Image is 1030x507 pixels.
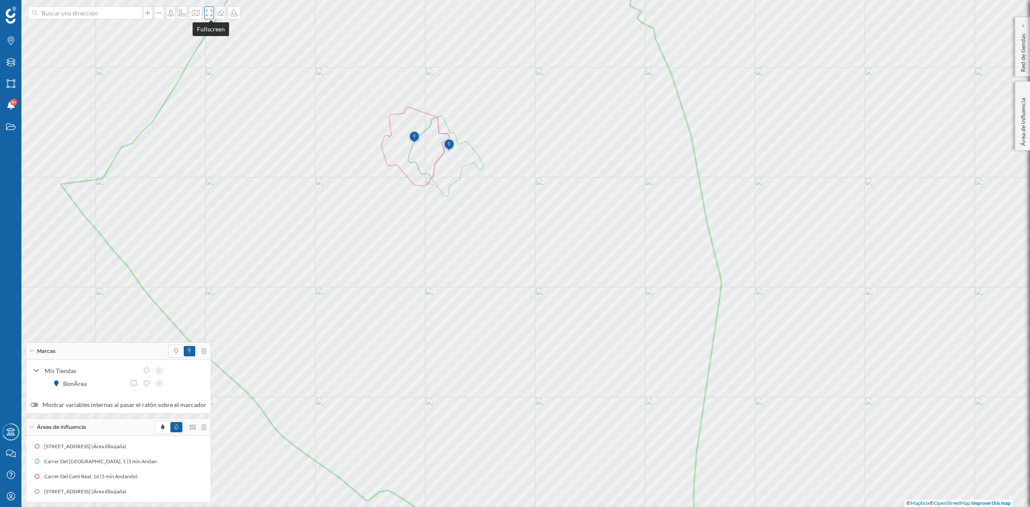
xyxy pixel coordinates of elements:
div: Carrer Del Camí Real, 16 (5 min Andando) [44,472,142,481]
span: Áreas de influencia [37,423,86,431]
p: Área de influencia [1019,94,1027,146]
a: OpenStreetMap [934,500,970,506]
div: BonÀrea [63,379,91,388]
span: Marcas [37,347,55,355]
div: Fullscreen [193,22,229,36]
img: Geoblink Logo [6,6,16,24]
label: Mostrar variables internas al pasar el ratón sobre el marcador [30,401,206,409]
div: Carrer Del [GEOGRAPHIC_DATA], 1 (5 min Andando) [44,457,169,466]
div: [STREET_ADDRESS] (Área dibujada) [44,442,130,451]
a: Improve this map [971,500,1011,506]
a: Mapbox [911,500,930,506]
span: Soporte [17,6,48,14]
div: [STREET_ADDRESS] (Área dibujada) [44,487,130,496]
p: Red de tiendas [1019,30,1027,72]
img: Marker [409,129,420,146]
div: © © [904,500,1013,507]
img: Marker [444,137,454,154]
span: 9+ [11,98,16,106]
div: Mis Tiendas [45,366,138,375]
